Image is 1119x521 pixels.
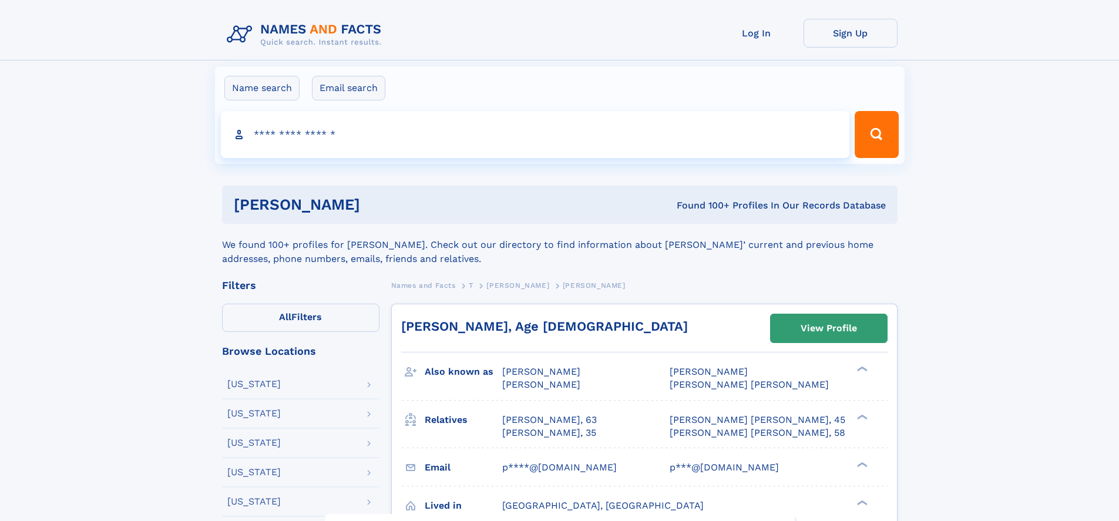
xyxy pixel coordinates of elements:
div: ❯ [854,365,868,373]
img: Logo Names and Facts [222,19,391,51]
a: [PERSON_NAME], Age [DEMOGRAPHIC_DATA] [401,319,688,334]
div: ❯ [854,461,868,468]
h3: Relatives [425,410,502,430]
a: [PERSON_NAME] [486,278,549,293]
h1: [PERSON_NAME] [234,197,519,212]
div: Filters [222,280,379,291]
a: [PERSON_NAME] [PERSON_NAME], 58 [670,426,845,439]
input: search input [221,111,850,158]
div: [US_STATE] [227,409,281,418]
span: T [469,281,473,290]
a: View Profile [771,314,887,342]
span: p***@[DOMAIN_NAME] [670,462,779,473]
span: [PERSON_NAME] [502,366,580,377]
h3: Email [425,458,502,478]
label: Email search [312,76,385,100]
span: [PERSON_NAME] [PERSON_NAME] [670,379,829,390]
div: Found 100+ Profiles In Our Records Database [518,199,886,212]
div: [US_STATE] [227,438,281,448]
div: Browse Locations [222,346,379,357]
div: [US_STATE] [227,497,281,506]
div: ❯ [854,413,868,421]
a: [PERSON_NAME], 63 [502,414,597,426]
a: [PERSON_NAME] [PERSON_NAME], 45 [670,414,845,426]
div: [US_STATE] [227,468,281,477]
h3: Lived in [425,496,502,516]
a: Names and Facts [391,278,456,293]
span: [PERSON_NAME] [486,281,549,290]
span: [PERSON_NAME] [563,281,626,290]
button: Search Button [855,111,898,158]
div: We found 100+ profiles for [PERSON_NAME]. Check out our directory to find information about [PERS... [222,224,898,266]
a: Log In [710,19,804,48]
div: View Profile [801,315,857,342]
span: [PERSON_NAME] [670,366,748,377]
div: ❯ [854,499,868,506]
label: Filters [222,304,379,332]
span: [GEOGRAPHIC_DATA], [GEOGRAPHIC_DATA] [502,500,704,511]
h3: Also known as [425,362,502,382]
div: [US_STATE] [227,379,281,389]
label: Name search [224,76,300,100]
span: All [279,311,291,322]
a: T [469,278,473,293]
a: Sign Up [804,19,898,48]
a: [PERSON_NAME], 35 [502,426,596,439]
span: [PERSON_NAME] [502,379,580,390]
